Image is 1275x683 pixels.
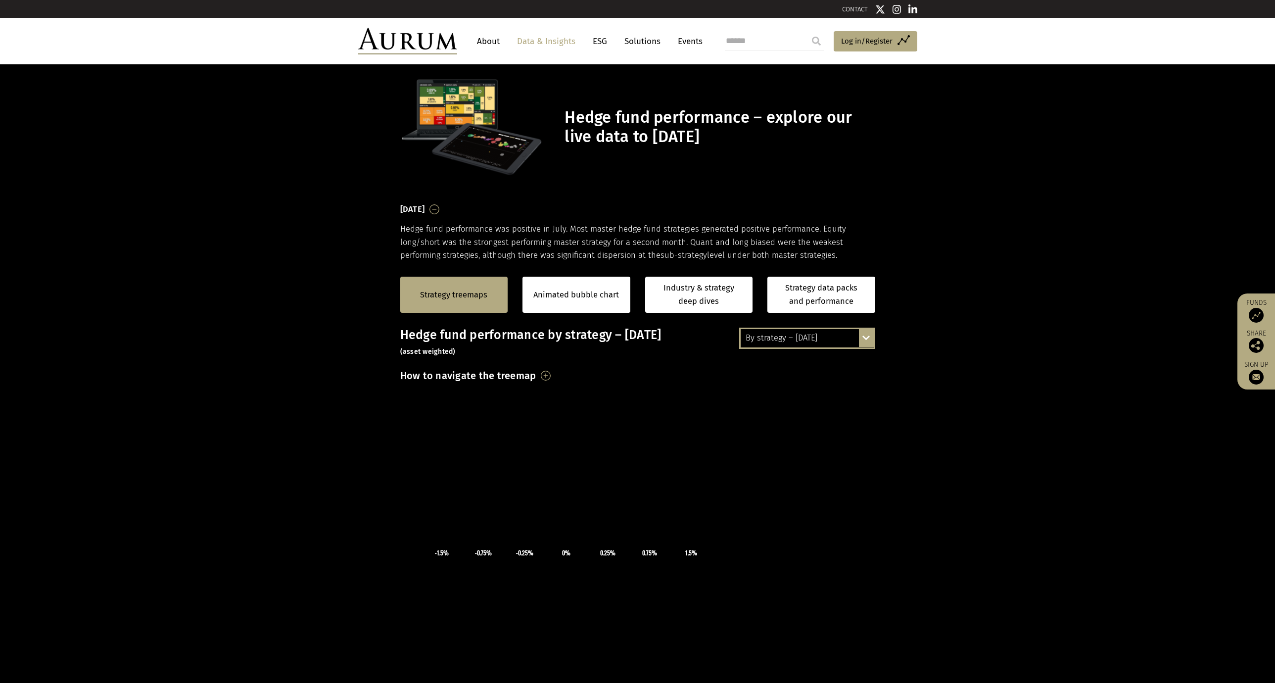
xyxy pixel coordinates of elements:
span: sub-strategy [661,250,707,260]
img: Linkedin icon [908,4,917,14]
h3: [DATE] [400,202,425,217]
h3: How to navigate the treemap [400,367,536,384]
a: Strategy data packs and performance [767,277,875,313]
a: Data & Insights [512,32,580,50]
img: Share this post [1249,338,1264,353]
a: Events [673,32,703,50]
a: Animated bubble chart [533,289,619,301]
small: (asset weighted) [400,347,456,356]
a: Strategy treemaps [420,289,487,301]
img: Aurum [358,28,457,54]
h1: Hedge fund performance – explore our live data to [DATE] [565,108,872,146]
img: Access Funds [1249,308,1264,323]
h3: Hedge fund performance by strategy – [DATE] [400,328,875,357]
a: Log in/Register [834,31,917,52]
img: Sign up to our newsletter [1249,370,1264,385]
span: Log in/Register [841,35,893,47]
a: Sign up [1242,360,1270,385]
a: Funds [1242,298,1270,323]
img: Instagram icon [893,4,901,14]
a: ESG [588,32,612,50]
p: Hedge fund performance was positive in July. Most master hedge fund strategies generated positive... [400,223,875,262]
img: Twitter icon [875,4,885,14]
a: Industry & strategy deep dives [645,277,753,313]
input: Submit [806,31,826,51]
div: Share [1242,330,1270,353]
a: About [472,32,505,50]
a: Solutions [619,32,665,50]
a: CONTACT [842,5,868,13]
div: By strategy – [DATE] [741,329,874,347]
